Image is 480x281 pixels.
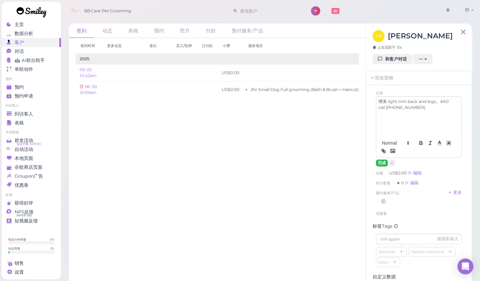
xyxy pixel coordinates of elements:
[2,193,61,197] li: 反馈
[408,170,422,175] a: 编辑
[2,130,61,135] li: 市场营销
[15,49,24,54] span: 对话
[373,274,465,280] div: 自定义数据
[373,30,385,42] span: YA
[2,259,61,268] a: 销售
[376,90,383,96] div: 记录
[376,181,391,185] span: 积分数量
[15,173,43,179] span: Groupon广告
[102,38,145,54] th: 更多信息
[15,182,29,188] span: 优惠卷
[2,77,61,81] li: 预约
[50,237,54,242] div: 0 %
[8,237,26,242] div: 电话分钟用量
[121,23,146,38] a: 表格
[15,22,24,27] span: 主页
[2,154,61,163] a: 本地页面
[15,269,24,275] span: 设置
[2,216,61,225] a: 短视频反馈
[76,38,102,54] th: 签到时间
[373,54,412,65] a: 和客户对话
[388,30,453,42] h3: [PERSON_NAME]
[15,93,33,99] span: 预约申请
[378,99,459,105] p: 博美 light trim back and legs。¥60
[251,87,359,93] li: 2hr Small Dog Full grooming (Bath & Brush + Haircut)
[376,190,399,196] span: 预付服务/产品
[15,164,42,170] span: 谷歌商店页面
[2,118,61,127] a: 表格
[2,38,61,47] a: 客户
[2,83,61,92] a: 预约
[15,200,33,206] span: 获得好评
[69,23,94,38] a: 签到
[2,56,61,65] a: 🤖 AI前台助手
[15,147,33,152] span: 自动活动
[391,161,393,165] span: ×
[389,170,408,175] span: US$0.00
[84,2,131,20] span: BB Care Pet Grooming
[80,56,89,61] b: 2025
[15,156,33,161] span: 本地页面
[15,120,24,126] span: 表格
[376,211,387,216] span: 优惠卷
[95,23,120,38] a: 动态
[2,145,61,154] a: 自动活动
[2,208,61,216] a: NPS反馈 NPS® 100
[2,163,61,172] a: 谷歌商店页面
[197,38,218,54] th: 已付款
[437,236,458,242] div: 按回车加入
[373,223,465,229] div: 标签Tags
[15,31,33,36] span: 数据分析
[80,67,96,78] a: 09-03 10:42am
[378,105,459,111] p: call [PHONE_NUMBER]
[15,209,33,215] span: NPS反馈
[218,81,243,98] td: US$0.00
[15,138,33,143] span: 群发活动
[15,218,38,224] span: 短视频反馈
[366,71,397,85] a: 添加宠物
[50,246,54,251] div: 2 %
[2,65,61,74] a: 串联动作
[376,171,384,175] span: 余额
[15,40,24,45] span: 客户
[15,260,24,266] span: 销售
[389,160,395,166] button: ×
[171,38,197,54] th: 员工/技师
[15,67,33,72] span: 串联动作
[396,180,405,185] span: ★ 0
[224,23,271,38] a: 预付服务/产品
[2,136,61,145] a: 群发活动 短信币量: $129.90
[80,84,98,96] span: 06-30 10:59am
[457,258,473,274] div: Open Intercom Messenger
[218,38,243,54] th: 小费
[377,249,396,254] span: blacklist
[376,160,388,166] button: 完成
[377,260,390,265] span: bites
[2,29,61,38] a: 数据分析
[172,23,198,38] a: 照片
[2,92,61,101] a: 预约申请
[373,45,402,50] span: 上次活跃于 10s
[238,6,302,16] input: 查询客户
[15,84,24,90] span: 预约
[17,141,41,147] span: 短信币量: $129.90
[2,199,61,208] a: 获得好评
[15,58,45,63] span: 🤖 AI前台助手
[147,23,172,38] a: 预约
[2,268,61,277] a: 设置
[376,234,462,244] input: VIP,spam
[17,213,32,218] span: NPS® 100
[2,181,61,190] a: 优惠卷
[2,47,61,56] a: 对话
[448,190,462,196] a: 更多
[198,23,223,38] a: 付款
[80,90,98,95] a: 06-30 10:59am
[405,180,419,185] a: 编辑
[243,38,363,54] th: 服务项目
[2,172,61,181] a: Groupon广告
[145,38,171,54] th: 签出
[2,110,61,118] a: 到访客人
[15,111,33,117] span: 到访客人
